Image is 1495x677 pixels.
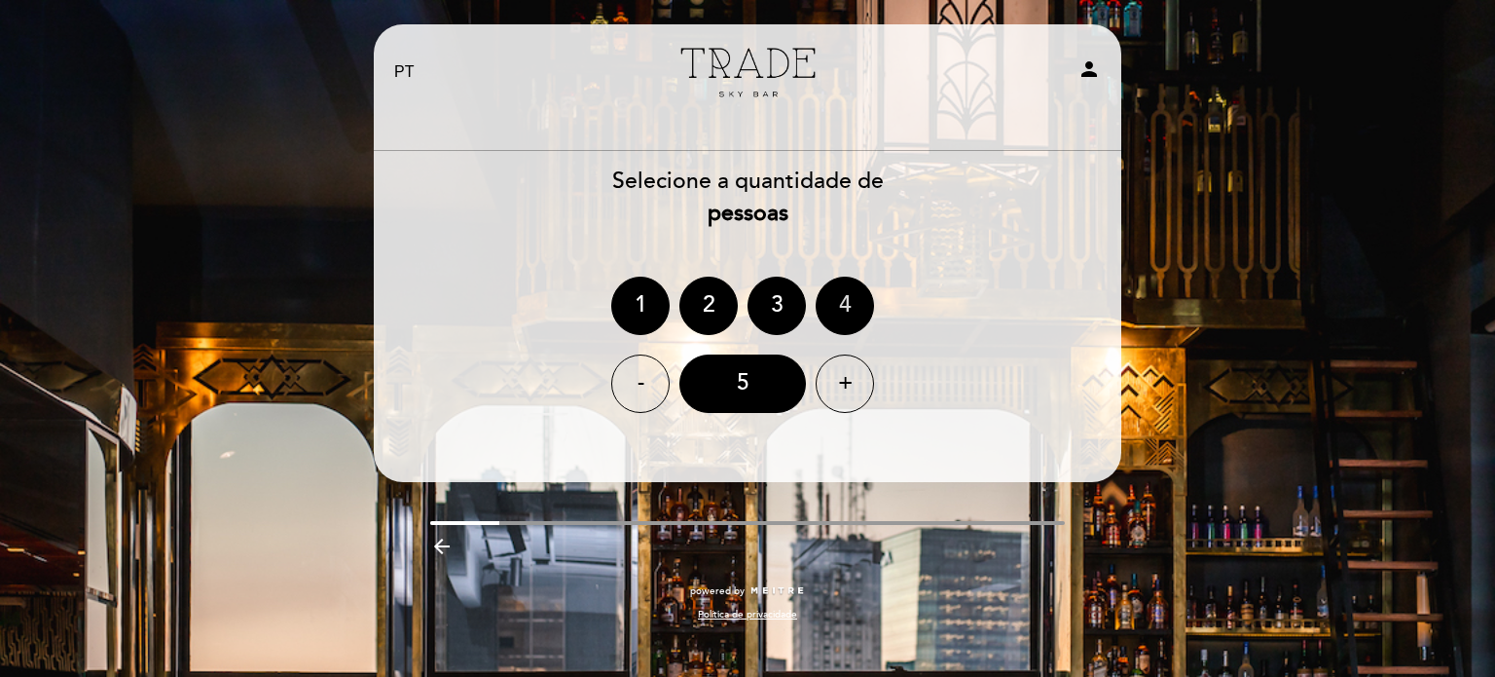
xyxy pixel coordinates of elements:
i: person [1077,57,1101,81]
div: - [611,355,670,413]
a: Trade Sky Bar [626,46,869,99]
a: powered by [690,584,805,598]
div: + [816,355,874,413]
div: 4 [816,277,874,335]
button: person [1077,57,1101,88]
span: powered by [690,584,745,598]
a: Política de privacidade [698,608,797,621]
img: MEITRE [749,586,805,596]
div: 5 [679,355,806,413]
div: 2 [679,277,738,335]
b: pessoas [708,200,788,227]
div: 3 [747,277,806,335]
div: 1 [611,277,670,335]
div: Selecione a quantidade de [373,166,1122,230]
i: arrow_backward [430,535,454,558]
